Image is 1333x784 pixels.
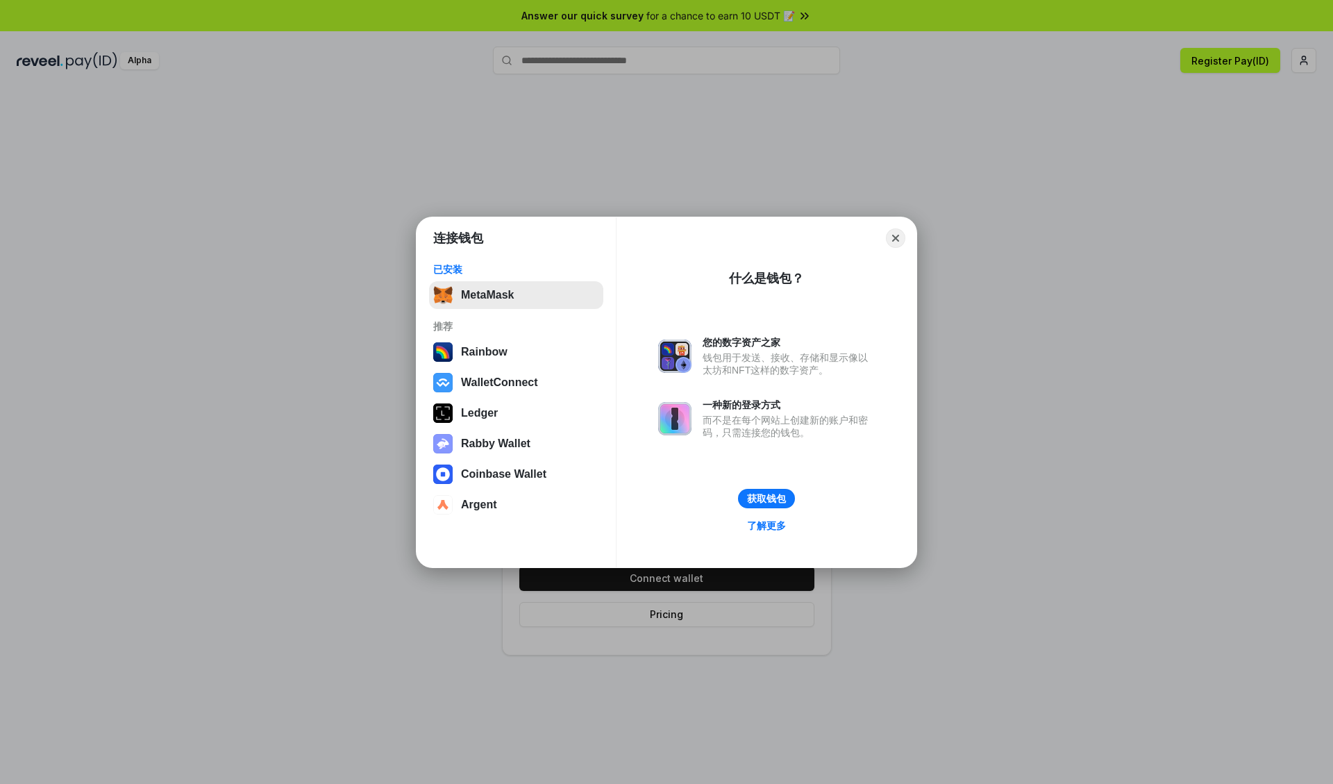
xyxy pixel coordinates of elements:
[658,402,691,435] img: svg+xml,%3Csvg%20xmlns%3D%22http%3A%2F%2Fwww.w3.org%2F2000%2Fsvg%22%20fill%3D%22none%22%20viewBox...
[429,369,603,397] button: WalletConnect
[747,492,786,505] div: 获取钱包
[658,340,691,373] img: svg+xml,%3Csvg%20xmlns%3D%22http%3A%2F%2Fwww.w3.org%2F2000%2Fsvg%22%20fill%3D%22none%22%20viewBox...
[738,489,795,508] button: 获取钱包
[461,289,514,301] div: MetaMask
[703,414,875,439] div: 而不是在每个网站上创建新的账户和密码，只需连接您的钱包。
[747,519,786,532] div: 了解更多
[433,465,453,484] img: svg+xml,%3Csvg%20width%3D%2228%22%20height%3D%2228%22%20viewBox%3D%220%200%2028%2028%22%20fill%3D...
[461,407,498,419] div: Ledger
[461,346,508,358] div: Rainbow
[703,351,875,376] div: 钱包用于发送、接收、存储和显示像以太坊和NFT这样的数字资产。
[433,342,453,362] img: svg+xml,%3Csvg%20width%3D%22120%22%20height%3D%22120%22%20viewBox%3D%220%200%20120%20120%22%20fil...
[433,263,599,276] div: 已安装
[461,376,538,389] div: WalletConnect
[429,430,603,458] button: Rabby Wallet
[729,270,804,287] div: 什么是钱包？
[429,281,603,309] button: MetaMask
[433,230,483,247] h1: 连接钱包
[739,517,794,535] a: 了解更多
[429,338,603,366] button: Rainbow
[429,399,603,427] button: Ledger
[433,403,453,423] img: svg+xml,%3Csvg%20xmlns%3D%22http%3A%2F%2Fwww.w3.org%2F2000%2Fsvg%22%20width%3D%2228%22%20height%3...
[886,228,905,248] button: Close
[461,437,530,450] div: Rabby Wallet
[433,434,453,453] img: svg+xml,%3Csvg%20xmlns%3D%22http%3A%2F%2Fwww.w3.org%2F2000%2Fsvg%22%20fill%3D%22none%22%20viewBox...
[461,499,497,511] div: Argent
[703,336,875,349] div: 您的数字资产之家
[433,285,453,305] img: svg+xml,%3Csvg%20fill%3D%22none%22%20height%3D%2233%22%20viewBox%3D%220%200%2035%2033%22%20width%...
[429,491,603,519] button: Argent
[433,373,453,392] img: svg+xml,%3Csvg%20width%3D%2228%22%20height%3D%2228%22%20viewBox%3D%220%200%2028%2028%22%20fill%3D...
[429,460,603,488] button: Coinbase Wallet
[703,399,875,411] div: 一种新的登录方式
[433,495,453,515] img: svg+xml,%3Csvg%20width%3D%2228%22%20height%3D%2228%22%20viewBox%3D%220%200%2028%2028%22%20fill%3D...
[461,468,546,481] div: Coinbase Wallet
[433,320,599,333] div: 推荐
